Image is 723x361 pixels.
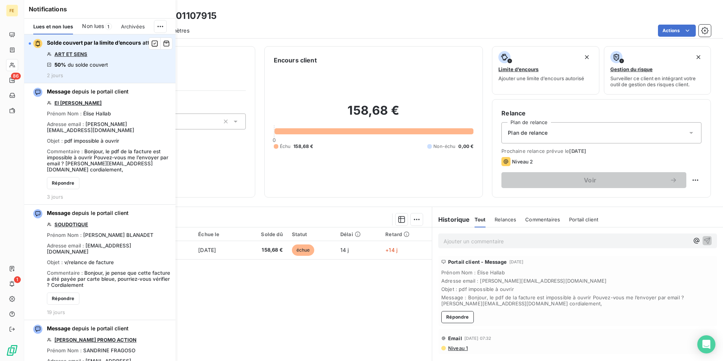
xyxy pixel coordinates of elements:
span: v/relance de facture [64,259,114,265]
button: Répondre [47,293,79,305]
span: [EMAIL_ADDRESS][DOMAIN_NAME] [47,243,131,255]
span: Email [448,335,462,341]
button: Limite d’encoursAjouter une limite d’encours autorisé [492,46,599,95]
div: Prénom Nom : [47,347,135,353]
span: Portail client - Message [448,259,507,265]
div: Adresse email : [47,243,171,255]
span: depuis le portail client [47,325,129,332]
button: Message depuis le portail clientSOUDOTIQUEPrénom Nom : [PERSON_NAME] BLANADETAdresse email : [EMA... [24,205,175,320]
span: [PERSON_NAME] BLANADET [83,232,154,238]
button: Voir [501,172,686,188]
span: Tout [475,216,486,223]
span: 0 [273,137,276,143]
button: Répondre [47,177,79,189]
span: échue [292,244,315,256]
span: Élise Hallab [83,110,111,117]
span: 158,68 € [293,143,313,150]
div: Commentaire : [47,148,171,173]
span: 50% [54,62,66,68]
span: Bonjour, le pdf de la facture est impossible à ouvrir Pouvez-vous me l’envoyer par email ? [PERSO... [47,148,168,173]
span: 1 [14,276,21,283]
span: Non-échu [433,143,455,150]
span: Archivées [121,23,145,30]
div: Objet : [47,138,119,144]
div: Prénom Nom : [47,232,154,238]
span: 1 [105,23,112,30]
button: Solde couvert par la limite d’encours atteintART ET SENS50% du solde couvert2 jours [24,34,175,83]
h6: Notifications [29,5,171,14]
span: Message : Bonjour, le pdf de la facture est impossible à ouvrir Pouvez-vous me l’envoyer par emai... [441,294,714,307]
span: Message [47,88,70,95]
span: atteint [143,39,159,46]
span: Plan de relance [508,129,548,137]
span: Bonjour, je pense que cette facture a été payée par carte bleue, pourriez-vous vérifier ? Cordial... [47,270,170,288]
span: Échu [280,143,291,150]
span: Non lues [82,22,104,30]
div: Solde dû [245,231,282,237]
button: Actions [658,25,696,37]
span: Lues et non lues [33,23,73,30]
div: Retard [385,231,427,237]
span: [PERSON_NAME][EMAIL_ADDRESS][DOMAIN_NAME] [47,121,134,133]
span: Niveau 2 [512,159,533,165]
span: [DATE] 07:32 [464,336,492,341]
span: Surveiller ce client en intégrant votre outil de gestion des risques client. [610,75,704,87]
a: ART ET SENS [54,51,87,57]
h6: Relance [501,109,701,118]
span: Message [47,325,70,331]
a: EI [PERSON_NAME] [54,100,102,106]
span: Niveau 1 [447,345,468,351]
span: Commentaires [525,216,560,223]
span: +14 j [385,247,397,253]
div: Commentaire : [47,270,171,288]
span: Message [47,210,70,216]
button: Gestion du risqueSurveiller ce client en intégrant votre outil de gestion des risques client. [604,46,711,95]
span: Prénom Nom : Élise Hallab [441,269,714,275]
div: FE [6,5,18,17]
span: Portail client [569,216,598,223]
span: depuis le portail client [47,88,129,95]
span: Limite d’encours [498,66,538,72]
h6: Encours client [274,56,317,65]
span: Gestion du risque [610,66,653,72]
div: Prénom Nom : [47,110,111,117]
span: 86 [11,73,21,79]
div: Statut [292,231,331,237]
span: SANDRINE FRAGOSO [83,347,135,353]
span: 0,00 € [458,143,473,150]
span: 2 jours [47,72,63,78]
div: Délai [340,231,376,237]
a: SOUDOTIQUE [54,221,88,227]
span: Voir [510,177,670,183]
div: Objet : [47,259,114,265]
span: 19 jours [47,309,65,315]
span: 14 j [340,247,349,253]
span: Adresse email : [PERSON_NAME][EMAIL_ADDRESS][DOMAIN_NAME] [441,278,714,284]
span: 3 jours [47,194,63,200]
img: Logo LeanPay [6,344,18,356]
span: Objet : pdf impossible à ouvrir [441,286,714,292]
span: [DATE] [569,148,586,154]
span: 158,68 € [245,246,282,254]
span: [DATE] [509,260,524,264]
span: du solde couvert [68,62,108,68]
div: Open Intercom Messenger [697,335,715,353]
span: Solde couvert par la limite d’encours [47,39,141,46]
span: Prochaine relance prévue le [501,148,701,154]
span: Ajouter une limite d’encours autorisé [498,75,584,81]
span: depuis le portail client [47,209,129,217]
h2: 158,68 € [274,103,474,126]
a: [PERSON_NAME] PROMO ACTION [54,337,137,343]
div: Adresse email : [47,121,171,133]
span: Relances [495,216,516,223]
button: Répondre [441,311,474,323]
span: [DATE] [198,247,216,253]
button: Message depuis le portail clientEI [PERSON_NAME]Prénom Nom : Élise HallabAdresse email : [PERSON_... [24,83,175,205]
span: pdf impossible à ouvrir [64,138,119,144]
div: Échue le [198,231,236,237]
h6: Historique [432,215,470,224]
